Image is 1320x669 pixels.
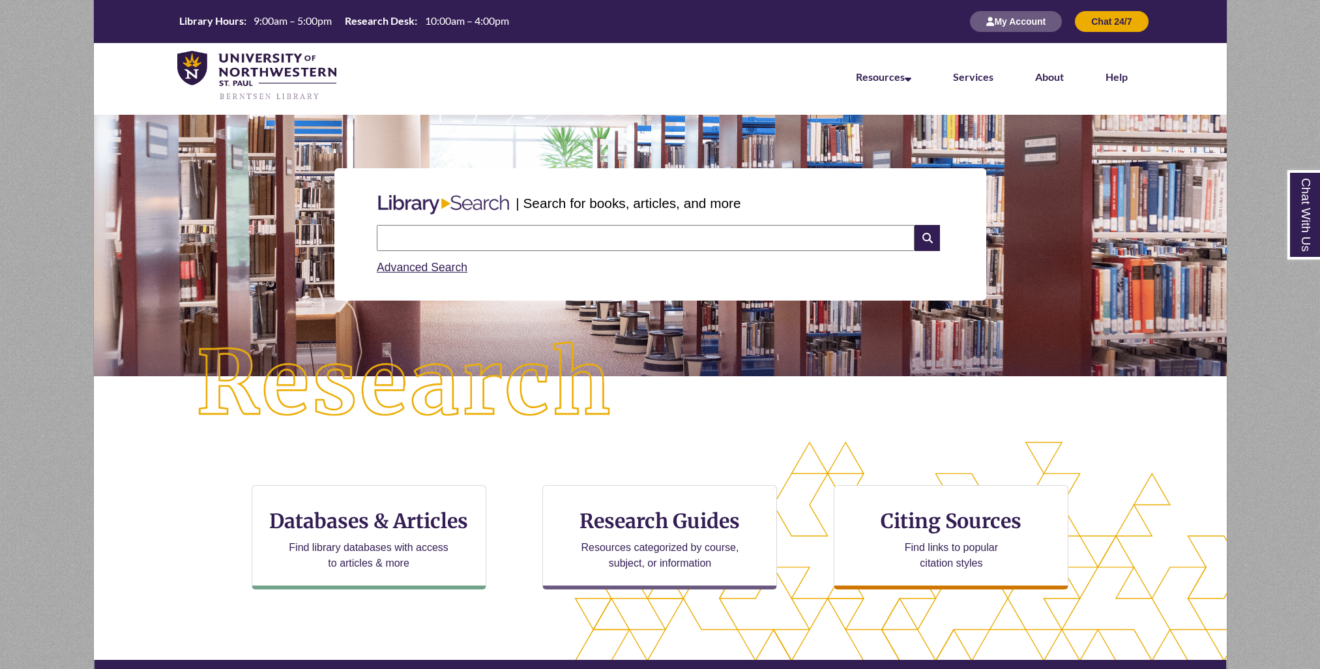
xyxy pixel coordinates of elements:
[252,485,486,589] a: Databases & Articles Find library databases with access to articles & more
[1075,16,1148,27] a: Chat 24/7
[953,70,993,83] a: Services
[150,295,660,473] img: Research
[1106,70,1128,83] a: Help
[284,540,454,571] p: Find library databases with access to articles & more
[174,14,514,29] a: Hours Today
[174,14,248,28] th: Library Hours:
[856,70,911,83] a: Resources
[1075,11,1148,32] button: Chat 24/7
[425,14,509,27] span: 10:00am – 4:00pm
[888,540,1015,571] p: Find links to popular citation styles
[254,14,332,27] span: 9:00am – 5:00pm
[263,509,475,533] h3: Databases & Articles
[575,540,745,571] p: Resources categorized by course, subject, or information
[970,11,1062,32] button: My Account
[174,14,514,28] table: Hours Today
[372,190,516,220] img: Libary Search
[834,485,1068,589] a: Citing Sources Find links to popular citation styles
[872,509,1031,533] h3: Citing Sources
[970,16,1062,27] a: My Account
[1035,70,1064,83] a: About
[915,225,939,251] i: Search
[553,509,766,533] h3: Research Guides
[177,51,337,102] img: UNWSP Library Logo
[542,485,777,589] a: Research Guides Resources categorized by course, subject, or information
[516,193,741,213] p: | Search for books, articles, and more
[377,261,467,274] a: Advanced Search
[340,14,419,28] th: Research Desk:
